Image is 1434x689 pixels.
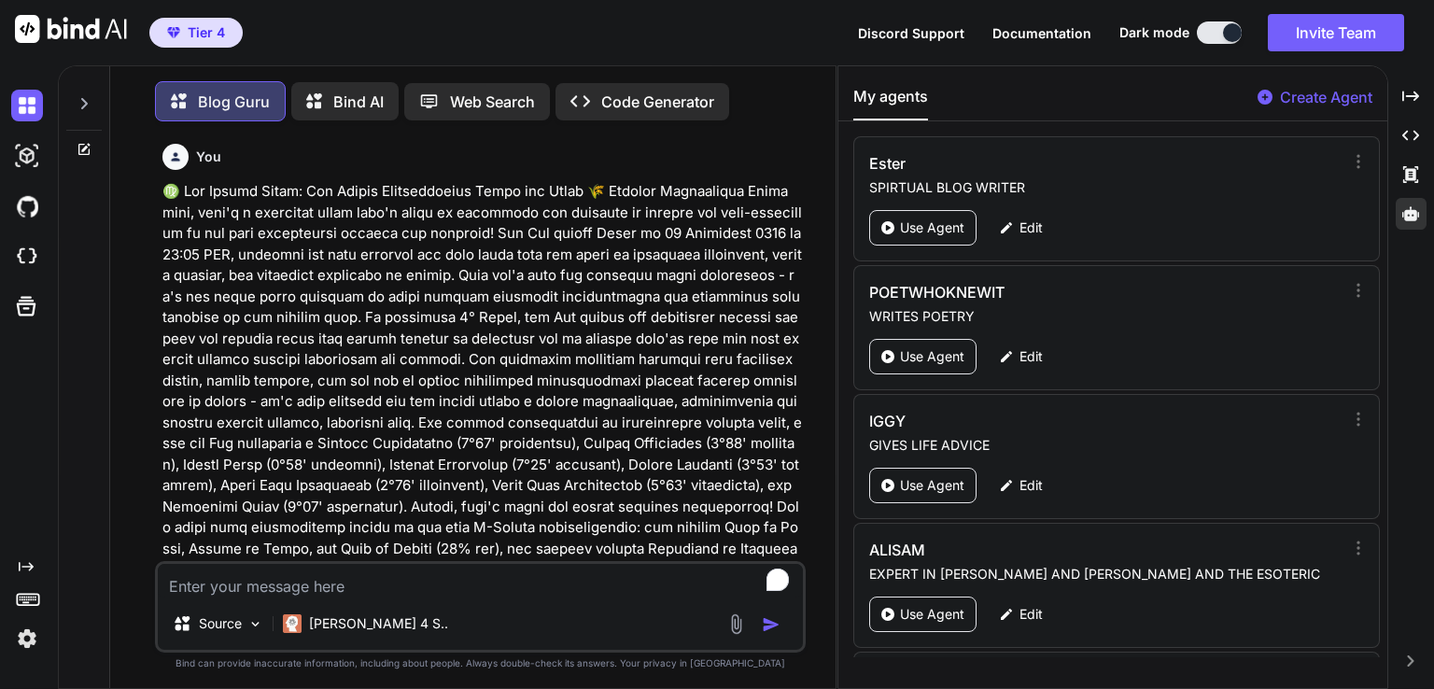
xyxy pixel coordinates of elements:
button: premiumTier 4 [149,18,243,48]
p: Use Agent [900,347,964,366]
p: Code Generator [601,91,714,113]
h3: Ester [869,152,1201,175]
img: githubDark [11,190,43,222]
p: Edit [1019,218,1043,237]
p: GIVES LIFE ADVICE [869,436,1343,455]
p: Bind AI [333,91,384,113]
button: Discord Support [858,23,964,43]
img: darkChat [11,90,43,121]
img: attachment [725,613,747,635]
p: Use Agent [900,605,964,624]
img: premium [167,27,180,38]
p: Source [199,614,242,633]
p: Edit [1019,347,1043,366]
img: icon [762,615,780,634]
p: [PERSON_NAME] 4 S.. [309,614,448,633]
button: Documentation [992,23,1091,43]
p: WRITES POETRY [869,307,1343,326]
p: Web Search [450,91,535,113]
span: Tier 4 [188,23,225,42]
h3: POETWHOKNEWIT [869,281,1201,303]
p: Blog Guru [198,91,270,113]
img: settings [11,623,43,654]
button: My agents [853,85,928,120]
img: cloudideIcon [11,241,43,273]
textarea: To enrich screen reader interactions, please activate Accessibility in Grammarly extension settings [158,564,803,598]
p: EXPERT IN [PERSON_NAME] AND [PERSON_NAME] AND THE ESOTERIC [869,565,1343,584]
button: Invite Team [1268,14,1404,51]
p: Use Agent [900,218,964,237]
span: Discord Support [858,25,964,41]
p: Bind can provide inaccurate information, including about people. Always double-check its answers.... [155,656,806,670]
p: SPIRTUAL BLOG WRITER [869,178,1343,197]
h6: You [196,148,221,166]
p: Edit [1019,605,1043,624]
p: Create Agent [1280,86,1372,108]
h3: IGGY [869,410,1201,432]
p: Edit [1019,476,1043,495]
img: Pick Models [247,616,263,632]
img: darkAi-studio [11,140,43,172]
img: Claude 4 Sonnet [283,614,302,633]
span: Dark mode [1119,23,1189,42]
p: Use Agent [900,476,964,495]
span: Documentation [992,25,1091,41]
img: Bind AI [15,15,127,43]
h3: ALISAM [869,539,1201,561]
